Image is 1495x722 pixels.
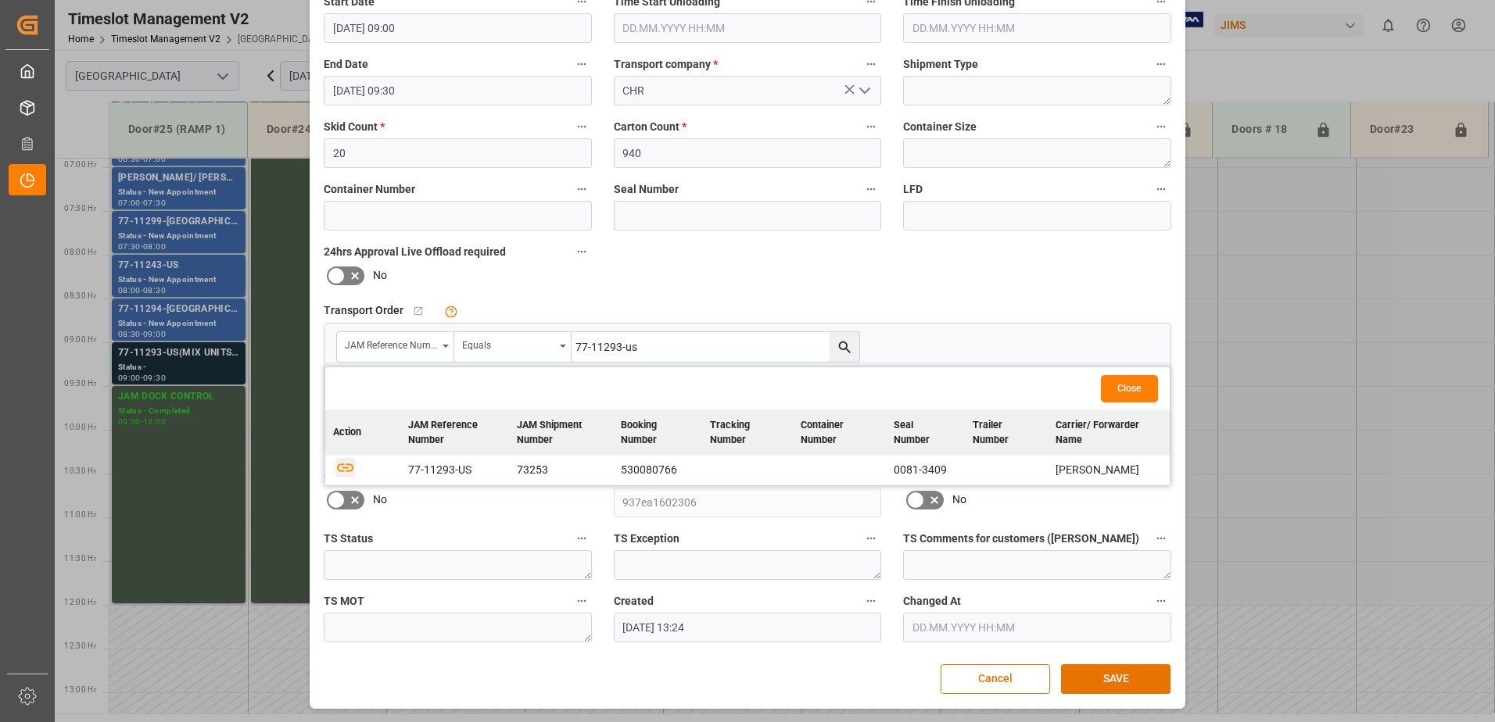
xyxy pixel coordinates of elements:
span: Container Number [324,181,415,198]
button: Carton Count * [861,116,881,137]
th: Tracking Number [702,410,793,456]
span: Seal Number [614,181,679,198]
input: DD.MM.YYYY HH:MM [614,13,882,43]
button: TS Status [572,528,592,549]
span: Transport company [614,56,718,73]
button: open menu [852,79,876,103]
input: DD.MM.YYYY HH:MM [324,13,592,43]
span: Transport Order [324,302,403,319]
span: No [952,491,966,508]
div: JAM Reference Number [345,334,437,352]
span: LFD [903,181,923,198]
button: SAVE [1061,664,1171,694]
button: Shipment Type [1151,54,1171,74]
span: TS Status [324,531,373,547]
span: 24hrs Approval Live Offload required [324,244,506,260]
th: Carrier/ Forwarder Name [1048,410,1170,456]
td: 77-11293-US [400,456,509,485]
span: No [373,267,387,284]
button: Changed At [1151,591,1171,611]
span: Shipment Type [903,56,978,73]
span: Changed At [903,593,961,609]
button: Skid Count * [572,116,592,137]
button: search button [830,332,859,362]
input: DD.MM.YYYY HH:MM [903,13,1171,43]
button: 24hrs Approval Live Offload required [572,241,592,262]
button: open menu [454,332,572,362]
button: End Date [572,54,592,74]
button: open menu [337,332,454,362]
span: email notification [324,468,412,484]
button: Container Size [1151,116,1171,137]
td: 73253 [509,456,613,485]
button: Created [861,591,881,611]
button: Close [1101,375,1158,402]
button: Seal Number [861,179,881,199]
span: Carton Count [614,119,687,135]
div: Equals [462,334,554,352]
td: 0081-3409 [886,456,964,485]
input: Type to search [572,332,859,362]
input: DD.MM.YYYY HH:MM [614,613,882,642]
th: Action [325,410,400,456]
th: Trailer Number [965,410,1049,456]
span: TS Exception [614,531,679,547]
td: [PERSON_NAME] [1048,456,1170,485]
th: JAM Shipment Number [509,410,613,456]
button: Container Number [572,179,592,199]
input: DD.MM.YYYY HH:MM [903,613,1171,642]
th: Container Number [793,410,887,456]
span: TS MOT [324,593,364,609]
span: Container Size [903,119,977,135]
span: End Date [324,56,368,73]
th: JAM Reference Number [400,410,509,456]
span: Skid Count [324,119,385,135]
button: Transport company * [861,54,881,74]
td: 530080766 [613,456,702,485]
th: Booking Number [613,410,702,456]
span: TS Comments for customers ([PERSON_NAME]) [903,531,1139,547]
button: Cancel [941,664,1050,694]
button: TS MOT [572,591,592,611]
button: TS Comments for customers ([PERSON_NAME]) [1151,528,1171,549]
button: TS Exception [861,528,881,549]
button: LFD [1151,179,1171,199]
span: No [373,491,387,508]
input: DD.MM.YYYY HH:MM [324,76,592,105]
span: Created [614,593,654,609]
th: Seal Number [886,410,964,456]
